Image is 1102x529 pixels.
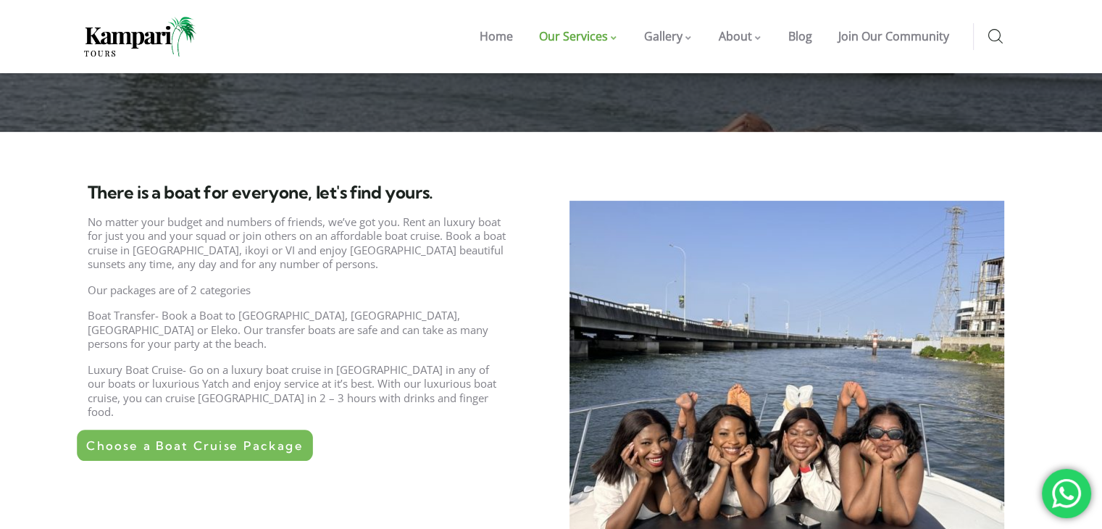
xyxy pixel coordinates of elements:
span: Join Our Community [838,28,949,44]
h3: There is a boat for everyone, let's find yours. [88,183,544,201]
p: No matter your budget and numbers of friends, we’ve got you. Rent an luxury boat for just you and... [88,215,509,272]
p: Boat Transfer- Book a Boat to [GEOGRAPHIC_DATA], [GEOGRAPHIC_DATA], [GEOGRAPHIC_DATA] or Eleko. O... [88,309,509,351]
a: Choose a Boat Cruise Package [77,430,313,461]
img: Home [84,17,196,57]
span: Choose a Boat Cruise Package [86,439,303,451]
span: Blog [788,28,812,44]
span: Our Services [539,28,608,44]
p: Luxury Boat Cruise- Go on a luxury boat cruise in [GEOGRAPHIC_DATA] in any of our boats or luxuri... [88,363,509,420]
span: Gallery [644,28,683,44]
div: 'Get [1042,469,1091,518]
span: Home [480,28,513,44]
span: About [719,28,752,44]
p: Our packages are of 2 categories [88,283,509,298]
